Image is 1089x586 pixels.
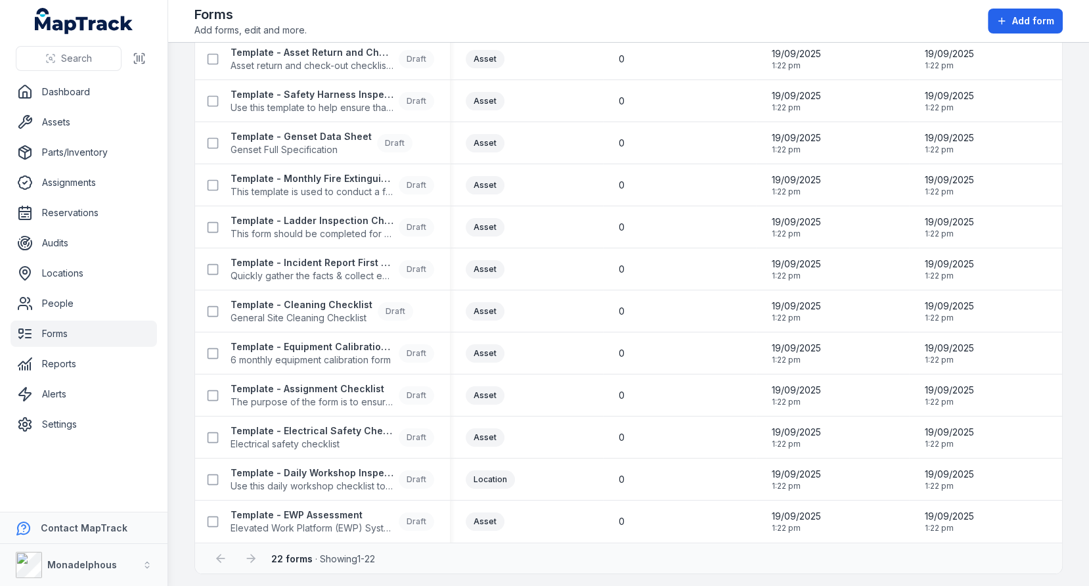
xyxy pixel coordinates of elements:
[11,381,157,407] a: Alerts
[772,131,821,145] span: 19/09/2025
[399,512,434,531] div: Draft
[16,46,122,71] button: Search
[772,426,821,449] time: 19/09/2025, 1:22:32 pm
[619,95,625,108] span: 0
[925,187,974,197] span: 1:22 pm
[11,139,157,166] a: Parts/Inventory
[925,523,974,533] span: 1:22 pm
[231,340,434,367] a: Template - Equipment Calibration Form6 monthly equipment calibration formDraft
[772,145,821,155] span: 1:22 pm
[231,480,393,493] span: Use this daily workshop checklist to maintain safety standard in the work zones at site.
[619,221,625,234] span: 0
[925,426,974,449] time: 19/09/2025, 1:22:32 pm
[772,384,821,407] time: 19/09/2025, 1:22:32 pm
[772,215,821,229] span: 19/09/2025
[466,386,504,405] div: Asset
[772,468,821,481] span: 19/09/2025
[466,260,504,279] div: Asset
[772,510,821,533] time: 19/09/2025, 1:22:32 pm
[399,92,434,110] div: Draft
[11,260,157,286] a: Locations
[619,305,625,318] span: 0
[231,172,434,198] a: Template - Monthly Fire Extinguisher InspectionThis template is used to conduct a fire extinguish...
[772,173,821,187] span: 19/09/2025
[11,321,157,347] a: Forms
[925,258,974,281] time: 19/09/2025, 1:22:32 pm
[925,145,974,155] span: 1:22 pm
[231,508,434,535] a: Template - EWP AssessmentElevated Work Platform (EWP) System AssessmentDraft
[925,384,974,407] time: 19/09/2025, 1:22:32 pm
[772,481,821,491] span: 1:22 pm
[231,395,393,409] span: The purpose of the form is to ensure the employee is licenced and capable in operation the asset.
[925,131,974,155] time: 19/09/2025, 1:22:32 pm
[925,300,974,313] span: 19/09/2025
[772,131,821,155] time: 19/09/2025, 1:22:32 pm
[925,468,974,491] time: 19/09/2025, 1:22:32 pm
[231,130,412,156] a: Template - Genset Data SheetGenset Full SpecificationDraft
[619,473,625,486] span: 0
[377,134,412,152] div: Draft
[231,466,434,493] a: Template - Daily Workshop InspectionUse this daily workshop checklist to maintain safety standard...
[11,290,157,317] a: People
[619,263,625,276] span: 0
[772,510,821,523] span: 19/09/2025
[772,342,821,355] span: 19/09/2025
[925,397,974,407] span: 1:22 pm
[1012,14,1054,28] span: Add form
[61,52,92,65] span: Search
[231,88,393,101] strong: Template - Safety Harness Inspection
[772,47,821,60] span: 19/09/2025
[772,271,821,281] span: 1:22 pm
[772,355,821,365] span: 1:22 pm
[925,313,974,323] span: 1:22 pm
[231,59,393,72] span: Asset return and check-out checklist - for key assets.
[925,510,974,533] time: 19/09/2025, 1:22:32 pm
[11,411,157,438] a: Settings
[925,131,974,145] span: 19/09/2025
[925,215,974,229] span: 19/09/2025
[925,89,974,113] time: 19/09/2025, 1:22:32 pm
[772,215,821,239] time: 19/09/2025, 1:22:32 pm
[466,512,504,531] div: Asset
[925,47,974,60] span: 19/09/2025
[925,355,974,365] span: 1:22 pm
[399,50,434,68] div: Draft
[925,271,974,281] span: 1:22 pm
[231,256,434,282] a: Template - Incident Report First ResponseQuickly gather the facts & collect evidence about an inc...
[772,426,821,439] span: 19/09/2025
[399,470,434,489] div: Draft
[466,134,504,152] div: Asset
[231,424,393,438] strong: Template - Electrical Safety Check
[231,101,393,114] span: Use this template to help ensure that your harness is in good condition before use to reduce the ...
[925,426,974,439] span: 19/09/2025
[231,227,393,240] span: This form should be completed for all ladders.
[772,187,821,197] span: 1:22 pm
[231,438,393,451] span: Electrical safety checklist
[231,298,413,325] a: Template - Cleaning ChecklistGeneral Site Cleaning ChecklistDraft
[231,143,372,156] span: Genset Full Specification
[231,353,393,367] span: 6 monthly equipment calibration form
[231,185,393,198] span: This template is used to conduct a fire extinguisher inspection every 30 days to determine if the...
[466,176,504,194] div: Asset
[399,176,434,194] div: Draft
[231,269,393,282] span: Quickly gather the facts & collect evidence about an incident, accident or injury.
[772,468,821,491] time: 19/09/2025, 1:22:32 pm
[772,47,821,71] time: 19/09/2025, 1:22:32 pm
[772,300,821,323] time: 19/09/2025, 1:22:32 pm
[925,342,974,355] span: 19/09/2025
[466,344,504,363] div: Asset
[194,5,307,24] h2: Forms
[925,510,974,523] span: 19/09/2025
[925,300,974,323] time: 19/09/2025, 1:22:32 pm
[772,313,821,323] span: 1:22 pm
[925,102,974,113] span: 1:22 pm
[11,351,157,377] a: Reports
[11,169,157,196] a: Assignments
[772,229,821,239] span: 1:22 pm
[231,130,372,143] strong: Template - Genset Data Sheet
[772,300,821,313] span: 19/09/2025
[619,179,625,192] span: 0
[231,522,393,535] span: Elevated Work Platform (EWP) System Assessment
[772,258,821,281] time: 19/09/2025, 1:22:32 pm
[619,515,625,528] span: 0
